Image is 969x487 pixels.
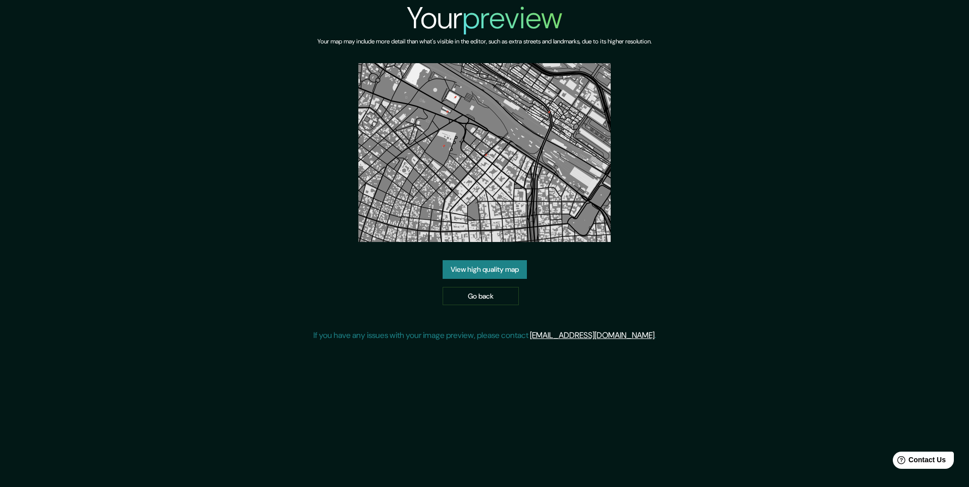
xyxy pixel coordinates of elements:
h6: Your map may include more detail than what's visible in the editor, such as extra streets and lan... [317,36,652,47]
a: [EMAIL_ADDRESS][DOMAIN_NAME] [530,330,655,340]
a: Go back [443,287,519,306]
img: created-map-preview [358,63,611,242]
a: View high quality map [443,260,527,279]
p: If you have any issues with your image preview, please contact . [313,329,656,342]
iframe: Help widget launcher [879,448,958,476]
